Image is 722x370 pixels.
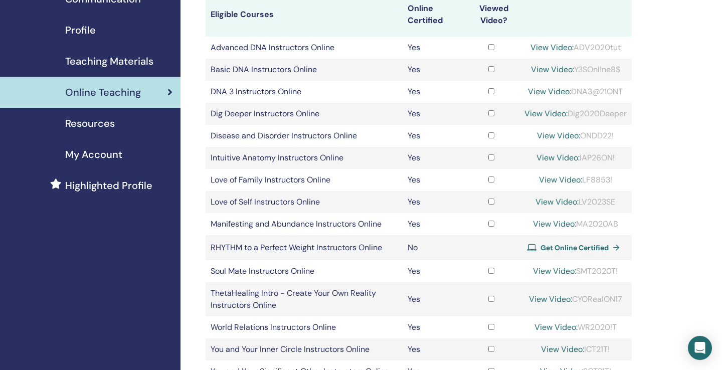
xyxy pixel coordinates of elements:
td: No [403,235,463,260]
td: Love of Self Instructors Online [206,191,403,213]
a: View Video: [533,266,576,276]
td: DNA 3 Instructors Online [206,81,403,103]
div: LV2023SE [524,196,627,208]
div: CYORealON17 [524,293,627,305]
span: Profile [65,23,96,38]
a: View Video: [529,294,572,304]
span: Online Teaching [65,85,141,100]
span: Resources [65,116,115,131]
div: Open Intercom Messenger [688,336,712,360]
td: Yes [403,260,463,282]
span: Teaching Materials [65,54,153,69]
td: ThetaHealing Intro - Create Your Own Reality Instructors Online [206,282,403,316]
div: MA2020AB [524,218,627,230]
td: Yes [403,316,463,338]
span: Highlighted Profile [65,178,152,193]
div: ONDD22! [524,130,627,142]
span: Get Online Certified [540,243,609,252]
td: Manifesting and Abundance Instructors Online [206,213,403,235]
a: Get Online Certified [527,240,624,255]
a: View Video: [531,64,574,75]
td: Yes [403,37,463,59]
td: Intuitive Anatomy Instructors Online [206,147,403,169]
div: DNA3@21ONT [524,86,627,98]
td: Yes [403,147,463,169]
td: Yes [403,103,463,125]
td: Yes [403,282,463,316]
a: View Video: [535,197,579,207]
td: Yes [403,59,463,81]
td: Yes [403,169,463,191]
td: RHYTHM to a Perfect Weight Instructors Online [206,235,403,260]
td: Basic DNA Instructors Online [206,59,403,81]
span: My Account [65,147,122,162]
a: View Video: [536,152,580,163]
td: Disease and Disorder Instructors Online [206,125,403,147]
a: View Video: [524,108,568,119]
td: Yes [403,338,463,360]
td: Yes [403,81,463,103]
a: View Video: [533,219,576,229]
a: View Video: [539,174,582,185]
div: Dig2020Deeper [524,108,627,120]
td: Soul Mate Instructors Online [206,260,403,282]
td: Advanced DNA Instructors Online [206,37,403,59]
div: IAP26ON! [524,152,627,164]
div: ICT21T! [524,343,627,355]
div: SMT2020T! [524,265,627,277]
td: Yes [403,191,463,213]
div: Y3SOnl!ne8$ [524,64,627,76]
div: ADV2020tut [524,42,627,54]
a: View Video: [541,344,584,354]
a: View Video: [530,42,574,53]
td: Yes [403,213,463,235]
td: Yes [403,125,463,147]
div: LF8853! [524,174,627,186]
td: Love of Family Instructors Online [206,169,403,191]
div: WR2020!T [524,321,627,333]
a: View Video: [537,130,580,141]
td: You and Your Inner Circle Instructors Online [206,338,403,360]
td: Dig Deeper Instructors Online [206,103,403,125]
a: View Video: [534,322,578,332]
a: View Video: [528,86,571,97]
td: World Relations Instructors Online [206,316,403,338]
